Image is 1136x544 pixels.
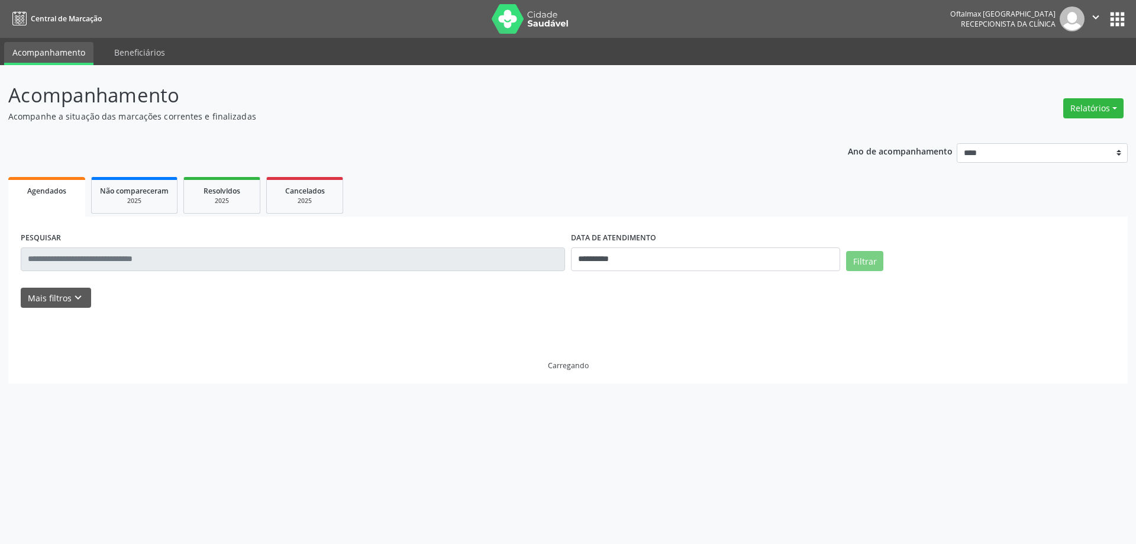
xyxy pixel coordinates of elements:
[848,143,953,158] p: Ano de acompanhamento
[950,9,1056,19] div: Oftalmax [GEOGRAPHIC_DATA]
[8,9,102,28] a: Central de Marcação
[204,186,240,196] span: Resolvidos
[8,81,792,110] p: Acompanhamento
[21,288,91,308] button: Mais filtroskeyboard_arrow_down
[275,197,334,205] div: 2025
[8,110,792,123] p: Acompanhe a situação das marcações correntes e finalizadas
[106,42,173,63] a: Beneficiários
[100,197,169,205] div: 2025
[1107,9,1128,30] button: apps
[961,19,1056,29] span: Recepcionista da clínica
[1089,11,1102,24] i: 
[285,186,325,196] span: Cancelados
[571,229,656,247] label: DATA DE ATENDIMENTO
[1063,98,1124,118] button: Relatórios
[27,186,66,196] span: Agendados
[192,197,251,205] div: 2025
[72,291,85,304] i: keyboard_arrow_down
[846,251,883,271] button: Filtrar
[1085,7,1107,31] button: 
[31,14,102,24] span: Central de Marcação
[1060,7,1085,31] img: img
[100,186,169,196] span: Não compareceram
[4,42,93,65] a: Acompanhamento
[548,360,589,371] div: Carregando
[21,229,61,247] label: PESQUISAR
